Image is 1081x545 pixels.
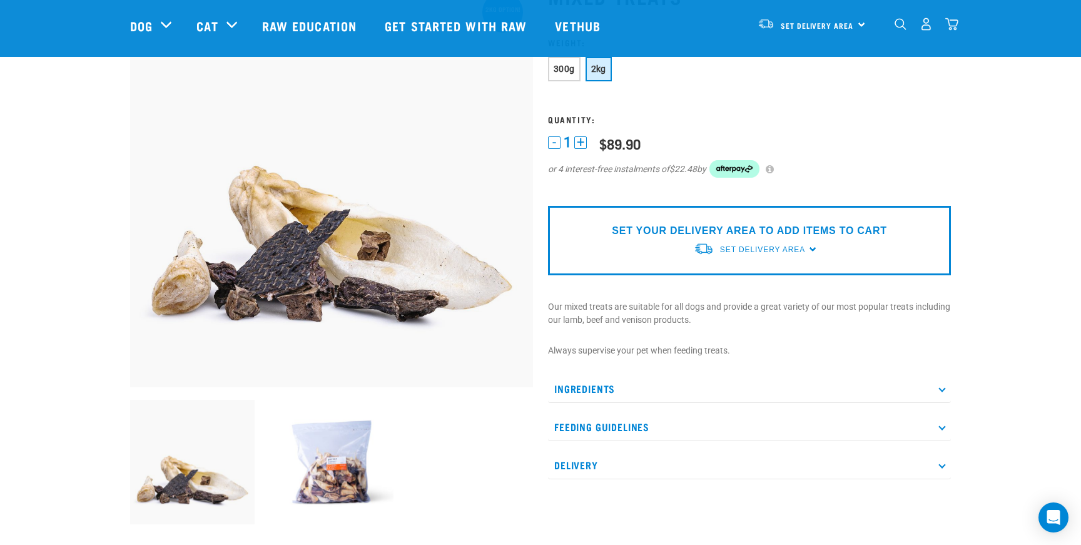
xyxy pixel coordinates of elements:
span: 1 [564,136,571,149]
span: 300g [554,64,575,74]
span: Set Delivery Area [720,245,805,254]
img: Afterpay [709,160,759,178]
div: or 4 interest-free instalments of by [548,160,951,178]
button: 2kg [586,57,612,81]
img: home-icon@2x.png [945,18,958,31]
a: Get started with Raw [372,1,542,51]
p: SET YOUR DELIVERY AREA TO ADD ITEMS TO CART [612,223,886,238]
span: 2kg [591,64,606,74]
button: - [548,136,561,149]
img: Pile Of Mixed Pet Treats [130,400,255,524]
a: Raw Education [250,1,372,51]
div: Open Intercom Messenger [1038,502,1068,532]
h3: Quantity: [548,115,951,124]
img: Raw Essentials Mixed Dog Treats 2kg [270,400,394,524]
span: $22.48 [669,163,697,176]
button: 300g [548,57,581,81]
button: + [574,136,587,149]
p: Our mixed treats are suitable for all dogs and provide a great variety of our most popular treats... [548,300,951,327]
a: Cat [196,16,218,35]
p: Feeding Guidelines [548,413,951,441]
img: home-icon-1@2x.png [895,18,906,30]
a: Vethub [542,1,616,51]
p: Ingredients [548,375,951,403]
div: $89.90 [599,136,641,151]
img: user.png [920,18,933,31]
p: Delivery [548,451,951,479]
span: Set Delivery Area [781,23,853,28]
img: van-moving.png [758,18,774,29]
img: van-moving.png [694,242,714,255]
a: Dog [130,16,153,35]
p: Always supervise your pet when feeding treats. [548,344,951,357]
